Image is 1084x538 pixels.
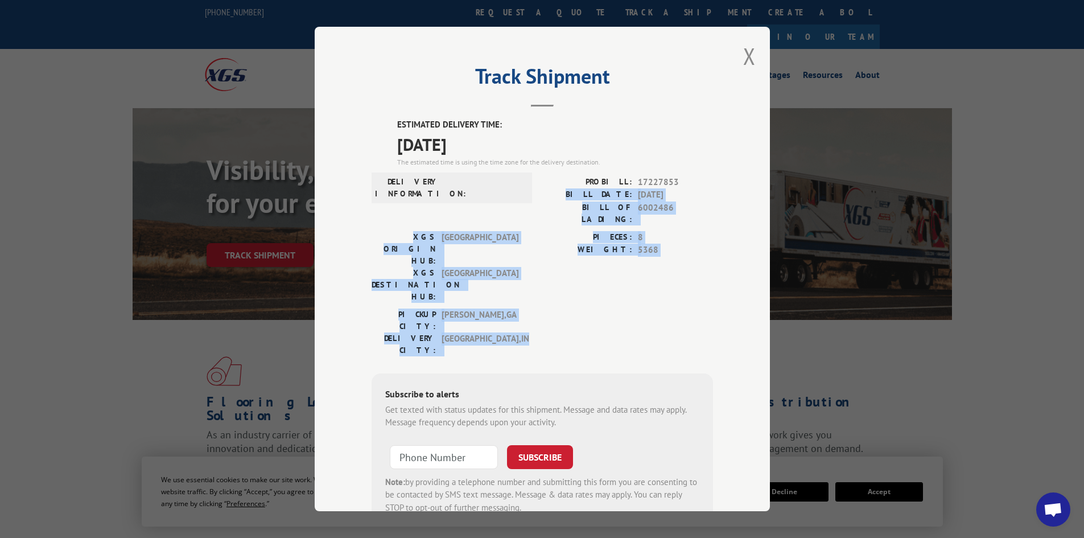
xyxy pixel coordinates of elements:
[638,176,713,189] span: 17227853
[442,332,518,356] span: [GEOGRAPHIC_DATA] , IN
[397,118,713,132] label: ESTIMATED DELIVERY TIME:
[638,188,713,202] span: [DATE]
[743,41,756,71] button: Close modal
[542,188,632,202] label: BILL DATE:
[638,231,713,244] span: 8
[397,157,713,167] div: The estimated time is using the time zone for the delivery destination.
[385,476,699,515] div: by providing a telephone number and submitting this form you are consenting to be contacted by SM...
[442,231,518,267] span: [GEOGRAPHIC_DATA]
[385,387,699,404] div: Subscribe to alerts
[442,309,518,332] span: [PERSON_NAME] , GA
[397,132,713,157] span: [DATE]
[372,309,436,332] label: PICKUP CITY:
[372,68,713,90] h2: Track Shipment
[442,267,518,303] span: [GEOGRAPHIC_DATA]
[385,477,405,487] strong: Note:
[372,332,436,356] label: DELIVERY CITY:
[638,202,713,225] span: 6002486
[1036,492,1070,527] a: Open chat
[542,244,632,257] label: WEIGHT:
[375,176,439,200] label: DELIVERY INFORMATION:
[372,231,436,267] label: XGS ORIGIN HUB:
[542,176,632,189] label: PROBILL:
[385,404,699,429] div: Get texted with status updates for this shipment. Message and data rates may apply. Message frequ...
[638,244,713,257] span: 5368
[390,445,498,469] input: Phone Number
[542,202,632,225] label: BILL OF LADING:
[372,267,436,303] label: XGS DESTINATION HUB:
[542,231,632,244] label: PIECES:
[507,445,573,469] button: SUBSCRIBE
